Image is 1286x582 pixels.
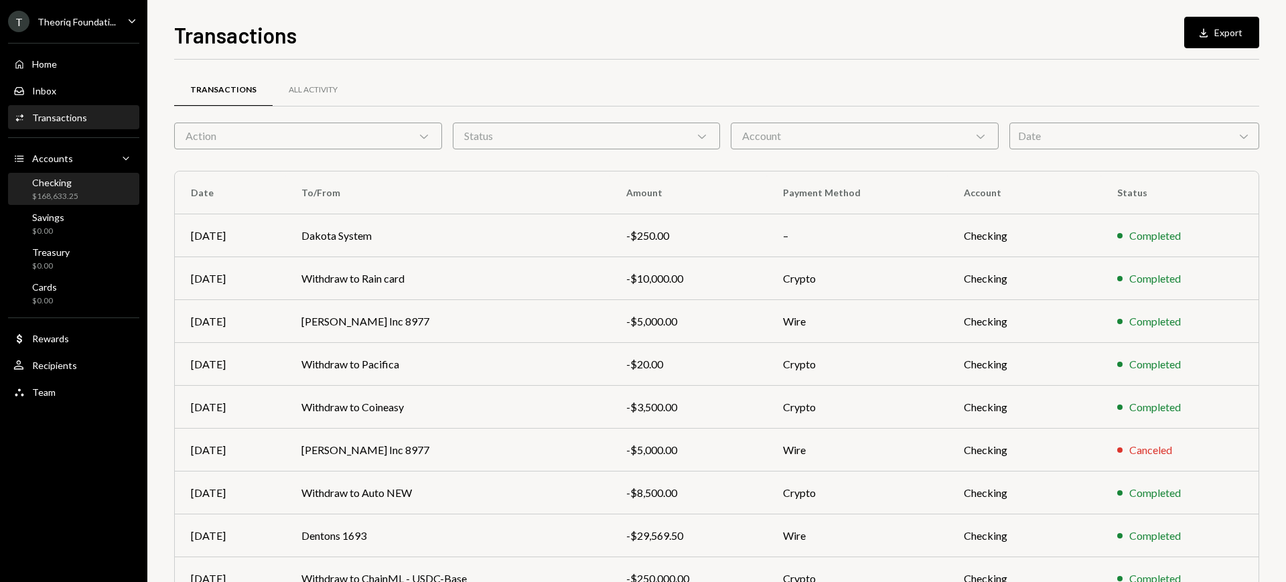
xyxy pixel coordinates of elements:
[32,191,78,202] div: $168,633.25
[191,442,269,458] div: [DATE]
[32,177,78,188] div: Checking
[767,214,948,257] td: –
[174,21,297,48] h1: Transactions
[174,123,442,149] div: Action
[1129,313,1181,330] div: Completed
[190,84,257,96] div: Transactions
[948,471,1101,514] td: Checking
[32,386,56,398] div: Team
[191,271,269,287] div: [DATE]
[948,514,1101,557] td: Checking
[273,73,354,107] a: All Activity
[767,386,948,429] td: Crypto
[8,105,139,129] a: Transactions
[767,343,948,386] td: Crypto
[191,399,269,415] div: [DATE]
[731,123,999,149] div: Account
[626,528,751,544] div: -$29,569.50
[948,343,1101,386] td: Checking
[626,356,751,372] div: -$20.00
[8,173,139,205] a: Checking$168,633.25
[174,73,273,107] a: Transactions
[32,58,57,70] div: Home
[8,78,139,102] a: Inbox
[32,246,70,258] div: Treasury
[38,16,116,27] div: Theoriq Foundati...
[948,300,1101,343] td: Checking
[1129,399,1181,415] div: Completed
[32,333,69,344] div: Rewards
[32,261,70,272] div: $0.00
[8,380,139,404] a: Team
[1009,123,1259,149] div: Date
[285,514,611,557] td: Dentons 1693
[948,429,1101,471] td: Checking
[191,485,269,501] div: [DATE]
[289,84,338,96] div: All Activity
[8,326,139,350] a: Rewards
[767,171,948,214] th: Payment Method
[948,386,1101,429] td: Checking
[32,85,56,96] div: Inbox
[767,300,948,343] td: Wire
[948,214,1101,257] td: Checking
[948,257,1101,300] td: Checking
[8,277,139,309] a: Cards$0.00
[285,429,611,471] td: [PERSON_NAME] Inc 8977
[285,257,611,300] td: Withdraw to Rain card
[8,52,139,76] a: Home
[626,485,751,501] div: -$8,500.00
[948,171,1101,214] th: Account
[285,171,611,214] th: To/From
[767,514,948,557] td: Wire
[1129,442,1172,458] div: Canceled
[1129,528,1181,544] div: Completed
[1129,271,1181,287] div: Completed
[626,399,751,415] div: -$3,500.00
[32,281,57,293] div: Cards
[626,442,751,458] div: -$5,000.00
[1101,171,1259,214] th: Status
[191,313,269,330] div: [DATE]
[191,228,269,244] div: [DATE]
[1129,228,1181,244] div: Completed
[626,228,751,244] div: -$250.00
[8,242,139,275] a: Treasury$0.00
[32,360,77,371] div: Recipients
[285,343,611,386] td: Withdraw to Pacifica
[626,271,751,287] div: -$10,000.00
[767,429,948,471] td: Wire
[453,123,721,149] div: Status
[8,146,139,170] a: Accounts
[285,386,611,429] td: Withdraw to Coineasy
[32,153,73,164] div: Accounts
[175,171,285,214] th: Date
[32,226,64,237] div: $0.00
[8,353,139,377] a: Recipients
[767,471,948,514] td: Crypto
[285,300,611,343] td: [PERSON_NAME] Inc 8977
[32,212,64,223] div: Savings
[32,112,87,123] div: Transactions
[285,214,611,257] td: Dakota System
[8,11,29,32] div: T
[626,313,751,330] div: -$5,000.00
[610,171,767,214] th: Amount
[8,208,139,240] a: Savings$0.00
[191,356,269,372] div: [DATE]
[32,295,57,307] div: $0.00
[1129,485,1181,501] div: Completed
[1184,17,1259,48] button: Export
[1129,356,1181,372] div: Completed
[285,471,611,514] td: Withdraw to Auto NEW
[767,257,948,300] td: Crypto
[191,528,269,544] div: [DATE]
